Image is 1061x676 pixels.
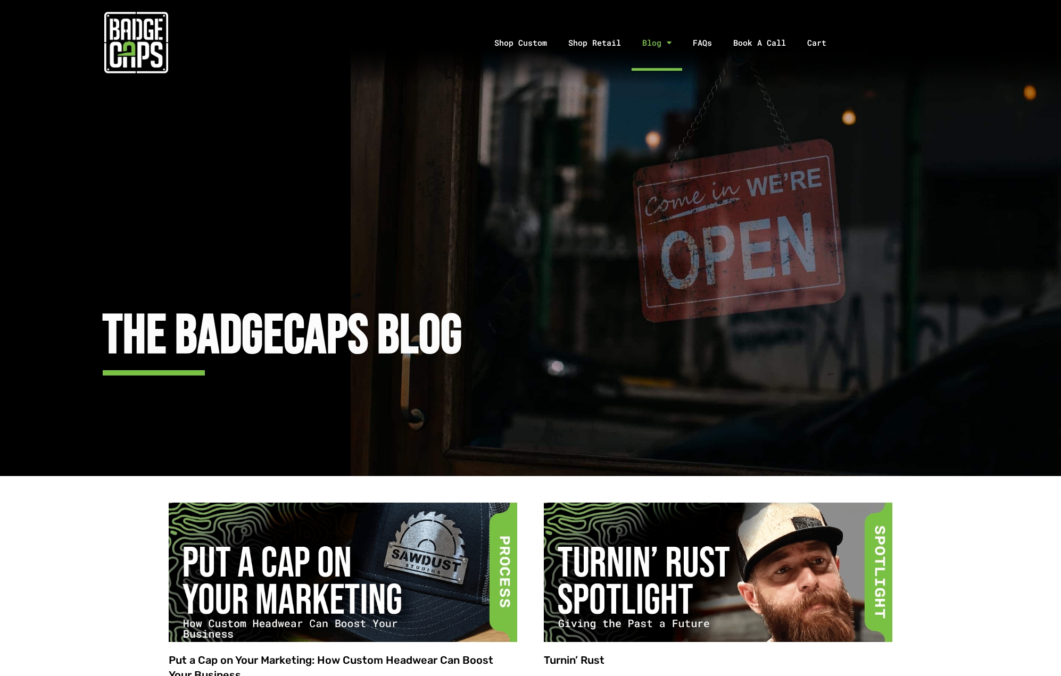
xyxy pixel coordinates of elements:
[272,15,1061,71] nav: Menu
[104,11,168,74] img: badgecaps white logo with green acccent
[632,15,682,71] a: Blog
[541,480,893,664] img: Featured Image that reads: Turnin' Rust Spotlight: Giving the Past a Future. Photo Lance Bush of ...
[103,302,1029,372] h2: The BadgeCaps Blog
[797,15,850,71] a: Cart
[544,654,604,666] a: Turnin’ Rust
[682,15,723,71] a: FAQs
[558,15,632,71] a: Shop Retail
[484,15,558,71] a: Shop Custom
[544,503,892,642] a: Featured Image that reads: Turnin' Rust Spotlight: Giving the Past a Future. Photo Lance Bush of ...
[723,15,797,71] a: Book A Call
